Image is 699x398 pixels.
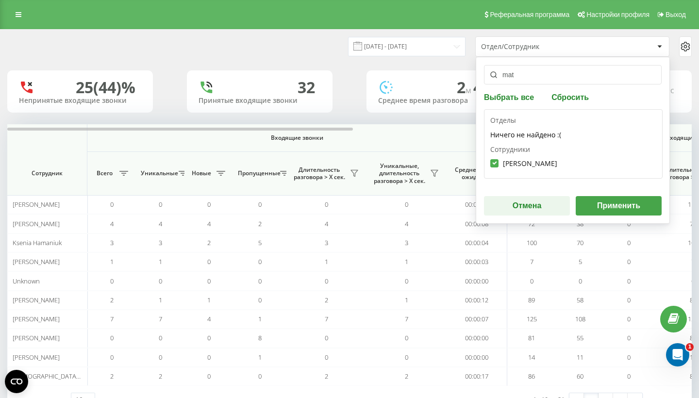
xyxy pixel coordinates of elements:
div: Сотрудники [490,145,656,172]
div: Отделы [490,116,656,145]
span: 55 [577,333,583,342]
span: 125 [688,315,698,323]
span: 0 [627,238,631,247]
span: 3 [325,238,328,247]
span: 0 [405,277,408,285]
span: 0 [159,200,162,209]
span: Среднее время ожидания [454,166,499,181]
span: 0 [579,277,582,285]
span: 0 [627,353,631,362]
span: 0 [627,333,631,342]
span: Сотрудник [16,169,79,177]
span: [PERSON_NAME] [13,353,60,362]
button: Open CMP widget [5,370,28,393]
span: 0 [325,200,328,209]
td: 00:00:17 [447,367,507,386]
span: 0 [258,200,262,209]
span: 3 [110,238,114,247]
span: 2 [110,296,114,304]
span: 100 [527,238,537,247]
div: Отдел/Сотрудник [481,43,597,51]
span: 0 [405,333,408,342]
div: Непринятые входящие звонки [19,97,141,105]
td: 00:00:00 [447,348,507,367]
span: Всего [92,169,116,177]
span: 1 [686,343,694,351]
span: 108 [575,315,585,323]
label: [PERSON_NAME] [490,159,557,167]
span: 5 [258,238,262,247]
span: 0 [405,353,408,362]
span: 0 [159,333,162,342]
span: Уникальные, длительность разговора > Х сек. [371,162,427,185]
span: 7 [691,257,695,266]
div: Принятые входящие звонки [199,97,321,105]
input: Поиск [484,65,662,84]
span: 0 [258,277,262,285]
span: 89 [690,296,697,304]
span: Пропущенные [238,169,277,177]
span: 0 [110,200,114,209]
span: 1 [207,296,211,304]
button: Сбросить [549,92,592,101]
span: 11 [577,353,583,362]
span: 4 [207,219,211,228]
span: Входящие звонки [113,134,482,142]
span: 5 [579,257,582,266]
span: 7 [530,257,533,266]
span: 89 [528,296,535,304]
span: 1 [110,257,114,266]
span: 3 [159,238,162,247]
span: 2 [258,219,262,228]
span: [PERSON_NAME] [13,219,60,228]
div: Ничего не найдено :( [490,125,656,145]
span: Длительность разговора > Х сек. [291,166,347,181]
span: 0 [207,372,211,381]
span: 60 [577,372,583,381]
span: 2 [405,372,408,381]
span: м [466,85,473,96]
span: [PERSON_NAME] [13,296,60,304]
span: [PERSON_NAME] [13,257,60,266]
td: 00:00:08 [447,214,507,233]
span: c [670,85,674,96]
span: 8 [258,333,262,342]
span: 1 [159,296,162,304]
span: 1 [325,257,328,266]
span: 0 [110,353,114,362]
span: 125 [527,315,537,323]
span: 0 [691,277,695,285]
span: 2 [110,372,114,381]
span: 4 [207,315,211,323]
span: 0 [627,296,631,304]
span: Unknown [13,277,40,285]
span: 0 [207,333,211,342]
span: 14 [528,353,535,362]
span: 0 [627,372,631,381]
span: 7 [159,315,162,323]
td: 00:00:04 [447,233,507,252]
span: 0 [159,353,162,362]
span: 4 [405,219,408,228]
span: 14 [690,353,697,362]
button: Отмена [484,196,570,216]
span: 2 [159,372,162,381]
span: [PERSON_NAME] [13,200,60,209]
span: 100 [688,238,698,247]
span: 81 [528,333,535,342]
td: 00:00:00 [447,195,507,214]
td: 00:00:12 [447,291,507,310]
span: 0 [207,200,211,209]
span: Выход [666,11,686,18]
span: 2 [325,372,328,381]
span: 4 [110,219,114,228]
span: [PERSON_NAME] [13,315,60,323]
span: 0 [325,333,328,342]
span: 7 [405,315,408,323]
span: 40 [473,77,495,98]
span: 0 [207,353,211,362]
div: 32 [298,78,315,97]
div: Среднее время разговора [378,97,500,105]
span: 4 [159,219,162,228]
span: [DEMOGRAPHIC_DATA][PERSON_NAME] [13,372,125,381]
